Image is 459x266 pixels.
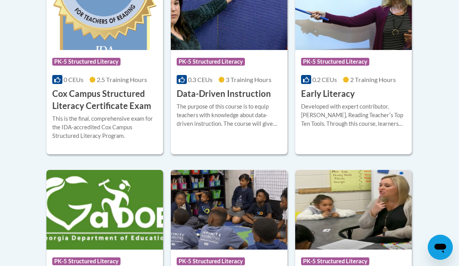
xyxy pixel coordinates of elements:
[52,58,121,66] span: PK-5 Structured Literacy
[52,114,157,140] div: This is the final, comprehensive exam for the IDA-accredited Cox Campus Structured Literacy Program.
[97,76,147,83] span: 2.5 Training Hours
[428,235,453,260] iframe: Button to launch messaging window
[301,88,355,100] h3: Early Literacy
[301,102,406,128] div: Developed with expert contributor, [PERSON_NAME], Reading Teacherʹs Top Ten Tools. Through this c...
[177,102,282,128] div: The purpose of this course is to equip teachers with knowledge about data-driven instruction. The...
[177,88,271,100] h3: Data-Driven Instruction
[46,170,163,250] img: Course Logo
[295,170,412,250] img: Course Logo
[188,76,213,83] span: 0.3 CEUs
[177,58,245,66] span: PK-5 Structured Literacy
[64,76,83,83] span: 0 CEUs
[350,76,396,83] span: 2 Training Hours
[226,76,271,83] span: 3 Training Hours
[52,257,121,265] span: PK-5 Structured Literacy
[52,88,157,112] h3: Cox Campus Structured Literacy Certificate Exam
[301,257,369,265] span: PK-5 Structured Literacy
[301,58,369,66] span: PK-5 Structured Literacy
[171,170,287,250] img: Course Logo
[177,257,245,265] span: PK-5 Structured Literacy
[312,76,337,83] span: 0.2 CEUs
